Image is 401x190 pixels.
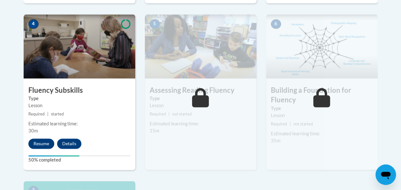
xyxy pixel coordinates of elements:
span: 5 [150,19,160,29]
span: 15m [150,128,159,133]
h3: Fluency Subskills [24,85,135,95]
img: Course Image [266,14,378,78]
div: Estimated learning time: [150,120,252,127]
div: Lesson [28,102,130,109]
div: Estimated learning time: [28,120,130,127]
span: not started [293,122,313,126]
span: 35m [271,138,280,143]
span: | [47,112,48,116]
iframe: Button to launch messaging window [375,164,396,185]
span: not started [172,112,192,116]
label: Type [28,95,130,102]
label: 50% completed [28,156,130,163]
span: | [290,122,291,126]
img: Course Image [145,14,256,78]
span: | [168,112,170,116]
div: Your progress [28,155,79,156]
label: Type [271,105,373,112]
button: Details [57,139,81,149]
span: Required [28,112,45,116]
span: 6 [271,19,281,29]
span: Required [150,112,166,116]
div: Estimated learning time: [271,130,373,137]
span: 30m [28,128,38,133]
h3: Building a Foundation for Fluency [266,85,378,105]
span: started [51,112,64,116]
span: Required [271,122,287,126]
div: Lesson [150,102,252,109]
label: Type [150,95,252,102]
span: 4 [28,19,39,29]
h3: Assessing Reading Fluency [145,85,256,95]
img: Course Image [24,14,135,78]
button: Resume [28,139,54,149]
div: Lesson [271,112,373,119]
